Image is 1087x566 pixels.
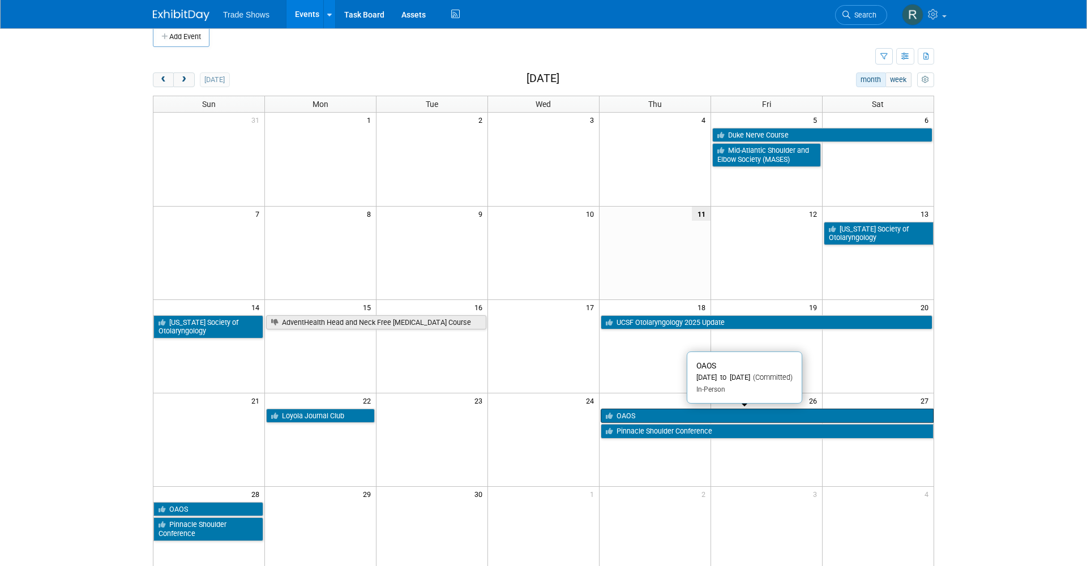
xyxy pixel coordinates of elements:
[919,393,934,408] span: 27
[601,409,934,423] a: OAOS
[200,72,230,87] button: [DATE]
[153,517,263,541] a: Pinnacle Shoulder Conference
[173,72,194,87] button: next
[202,100,216,109] span: Sun
[362,393,376,408] span: 22
[153,502,263,517] a: OAOS
[153,315,263,338] a: [US_STATE] Society of Otolaryngology
[872,100,884,109] span: Sat
[585,300,599,314] span: 17
[902,4,923,25] img: Rachel Murphy
[426,100,438,109] span: Tue
[885,72,911,87] button: week
[856,72,886,87] button: month
[917,72,934,87] button: myCustomButton
[762,100,771,109] span: Fri
[712,143,821,166] a: Mid-Atlantic Shoulder and Elbow Society (MASES)
[589,487,599,501] span: 1
[923,487,934,501] span: 4
[153,72,174,87] button: prev
[366,113,376,127] span: 1
[366,207,376,221] span: 8
[712,128,932,143] a: Duke Nerve Course
[808,393,822,408] span: 26
[250,113,264,127] span: 31
[266,409,375,423] a: Loyola Journal Club
[601,424,934,439] a: Pinnacle Shoulder Conference
[250,487,264,501] span: 28
[835,5,887,25] a: Search
[362,487,376,501] span: 29
[585,207,599,221] span: 10
[473,300,487,314] span: 16
[254,207,264,221] span: 7
[700,113,711,127] span: 4
[527,72,559,85] h2: [DATE]
[696,373,793,383] div: [DATE] to [DATE]
[153,27,209,47] button: Add Event
[824,222,934,245] a: [US_STATE] Society of Otolaryngology
[919,207,934,221] span: 13
[313,100,328,109] span: Mon
[648,100,662,109] span: Thu
[266,315,486,330] a: AdventHealth Head and Neck Free [MEDICAL_DATA] Course
[601,315,932,330] a: UCSF Otolaryngology 2025 Update
[536,100,551,109] span: Wed
[696,361,716,370] span: OAOS
[808,300,822,314] span: 19
[473,487,487,501] span: 30
[750,373,793,381] span: (Committed)
[700,487,711,501] span: 2
[812,487,822,501] span: 3
[696,300,711,314] span: 18
[922,76,929,84] i: Personalize Calendar
[808,207,822,221] span: 12
[923,113,934,127] span: 6
[696,385,725,393] span: In-Person
[850,11,876,19] span: Search
[919,300,934,314] span: 20
[473,393,487,408] span: 23
[250,300,264,314] span: 14
[692,207,711,221] span: 11
[477,113,487,127] span: 2
[812,113,822,127] span: 5
[153,10,209,21] img: ExhibitDay
[223,10,269,19] span: Trade Shows
[589,113,599,127] span: 3
[585,393,599,408] span: 24
[250,393,264,408] span: 21
[362,300,376,314] span: 15
[477,207,487,221] span: 9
